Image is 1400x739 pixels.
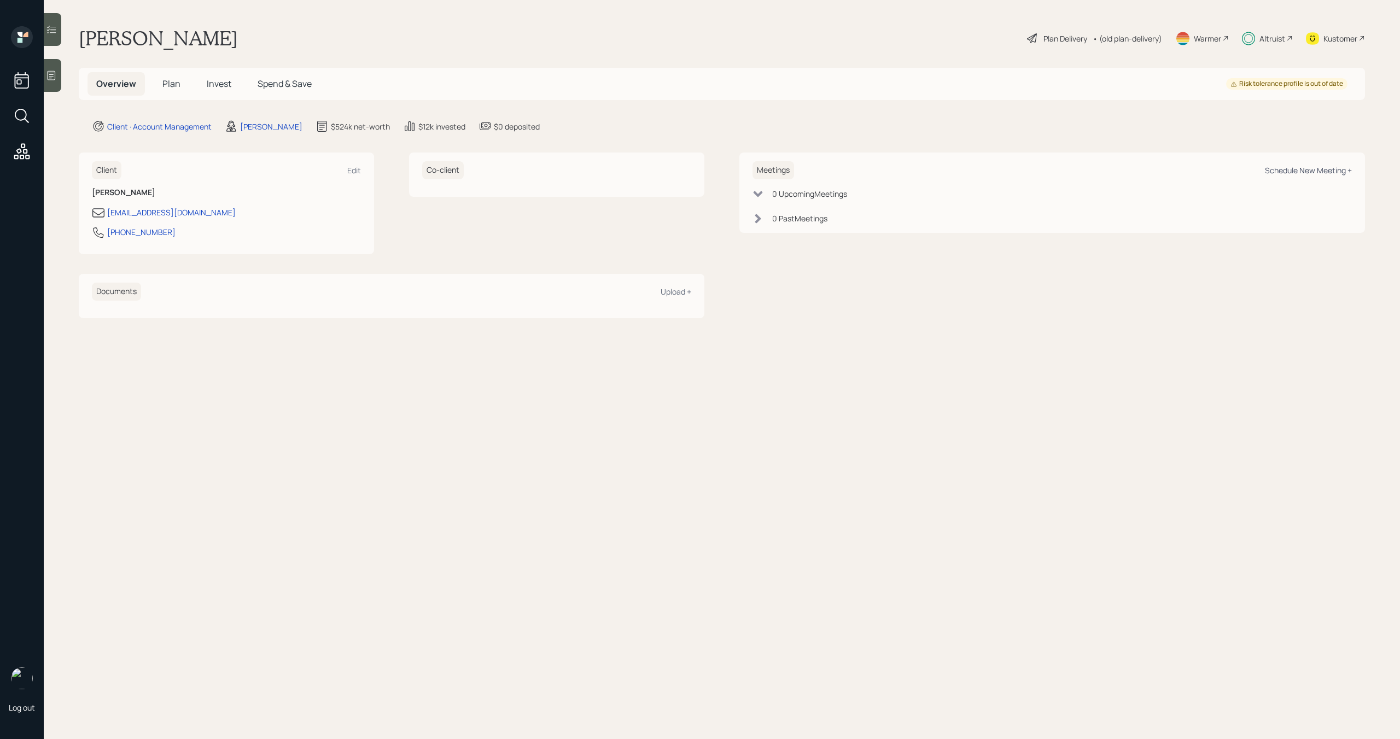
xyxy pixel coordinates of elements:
img: michael-russo-headshot.png [11,667,33,689]
span: Invest [207,78,231,90]
div: Log out [9,702,35,713]
div: 0 Past Meeting s [772,213,827,224]
span: Overview [96,78,136,90]
div: • (old plan-delivery) [1093,33,1162,44]
div: Client · Account Management [107,121,212,132]
span: Spend & Save [258,78,312,90]
h6: Client [92,161,121,179]
div: Altruist [1259,33,1285,44]
div: Risk tolerance profile is out of date [1230,79,1343,89]
div: Schedule New Meeting + [1265,165,1352,175]
h6: Co-client [422,161,464,179]
div: Plan Delivery [1043,33,1087,44]
div: $12k invested [418,121,465,132]
h6: Meetings [752,161,794,179]
div: [PERSON_NAME] [240,121,302,132]
h6: [PERSON_NAME] [92,188,361,197]
h1: [PERSON_NAME] [79,26,238,50]
div: $0 deposited [494,121,540,132]
div: [PHONE_NUMBER] [107,226,176,238]
h6: Documents [92,283,141,301]
div: Kustomer [1323,33,1357,44]
div: Warmer [1194,33,1221,44]
div: $524k net-worth [331,121,390,132]
div: 0 Upcoming Meeting s [772,188,847,200]
div: [EMAIL_ADDRESS][DOMAIN_NAME] [107,207,236,218]
div: Edit [347,165,361,175]
span: Plan [162,78,180,90]
div: Upload + [661,286,691,297]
